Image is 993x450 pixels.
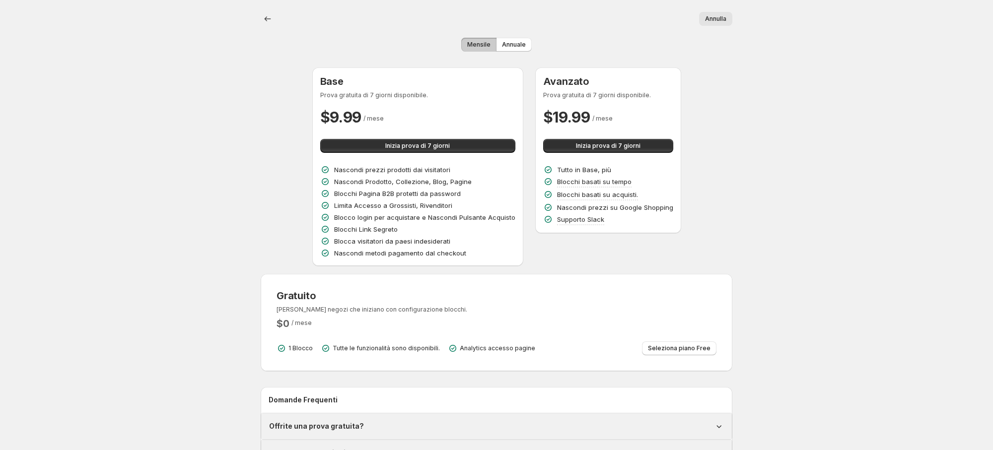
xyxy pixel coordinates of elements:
[543,139,673,153] button: Inizia prova di 7 giorni
[648,344,710,352] span: Seleziona piano Free
[496,38,532,52] button: Annuale
[334,248,466,258] p: Nascondi metodi pagamento dal checkout
[557,214,604,224] p: Supporto Slack
[334,212,515,222] p: Blocco login per acquistare e Nascondi Pulsante Acquisto
[269,421,364,431] h1: Offrite una prova gratuita?
[642,341,716,355] button: Seleziona piano Free
[363,115,384,122] span: / mese
[502,41,526,49] span: Annuale
[461,38,496,52] button: Mensile
[543,91,673,99] p: Prova gratuita di 7 giorni disponibile.
[291,319,312,326] span: / mese
[333,344,440,352] p: Tutte le funzionalità sono disponibili.
[334,165,450,175] p: Nascondi prezzi prodotti dai visitatori
[277,290,467,302] h3: Gratuito
[543,107,590,127] h2: $ 19.99
[460,344,535,352] p: Analytics accesso pagine
[557,177,632,187] p: Blocchi basati su tempo
[699,12,732,26] button: Annulla
[385,142,450,150] span: Inizia prova di 7 giorni
[543,75,673,87] h3: Avanzato
[277,306,467,314] p: [PERSON_NAME] negozi che iniziano con configurazione blocchi.
[269,395,724,405] h2: Domande Frequenti
[334,177,472,187] p: Nascondi Prodotto, Collezione, Blog, Pagine
[557,190,638,199] p: Blocchi basati su acquisti.
[320,91,515,99] p: Prova gratuita di 7 giorni disponibile.
[334,200,452,210] p: Limita Accesso a Grossisti, Rivenditori
[705,15,726,23] span: Annulla
[557,165,611,175] p: Tutto in Base, più
[557,202,673,212] p: Nascondi prezzi su Google Shopping
[320,75,515,87] h3: Base
[320,107,362,127] h2: $ 9.99
[320,139,515,153] button: Inizia prova di 7 giorni
[261,12,275,26] button: Indietro
[277,318,289,329] h2: $ 0
[334,236,450,246] p: Blocca visitatori da paesi indesiderati
[592,115,613,122] span: / mese
[334,189,461,198] p: Blocchi Pagina B2B protetti da password
[576,142,640,150] span: Inizia prova di 7 giorni
[334,224,398,234] p: Blocchi Link Segreto
[467,41,491,49] span: Mensile
[288,344,313,352] p: 1 Blocco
